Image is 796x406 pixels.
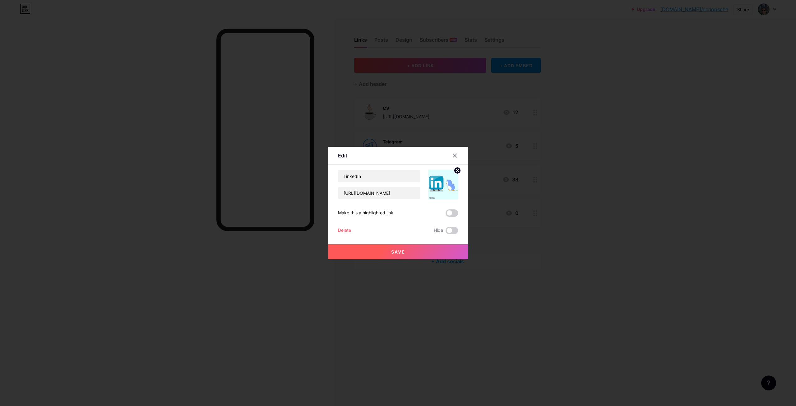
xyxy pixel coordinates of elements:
span: Hide [434,227,443,234]
div: Make this a highlighted link [338,209,393,217]
div: Edit [338,152,347,159]
img: link_thumbnail [428,170,458,199]
button: Save [328,244,468,259]
span: Save [391,249,405,254]
input: Title [338,170,420,182]
input: URL [338,187,420,199]
div: Delete [338,227,351,234]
